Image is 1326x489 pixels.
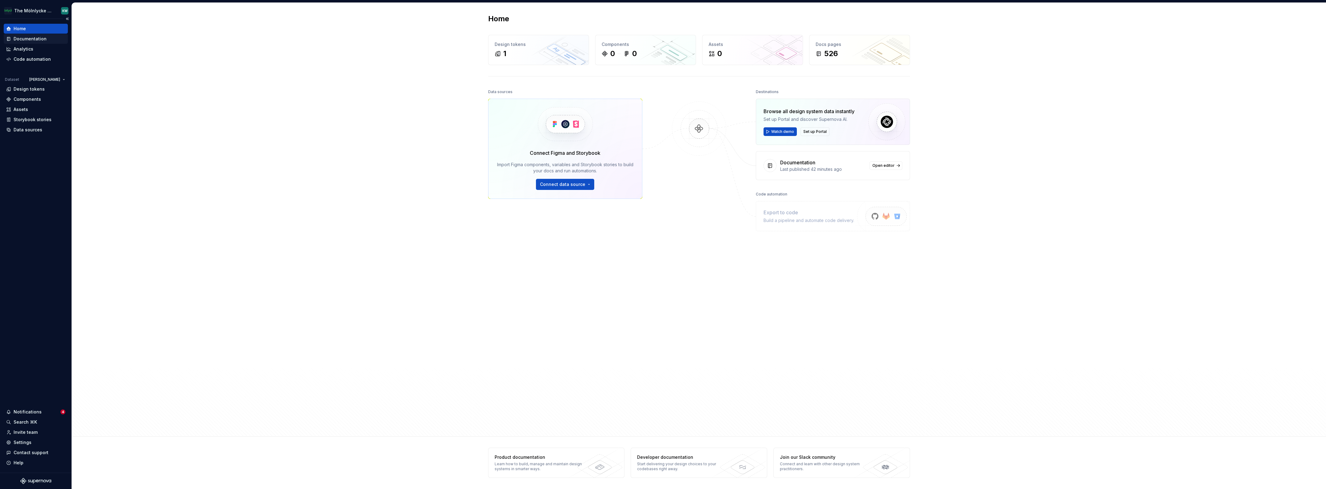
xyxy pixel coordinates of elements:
[14,429,38,435] div: Invite team
[488,88,513,96] div: Data sources
[637,462,727,471] div: Start delivering your design choices to your codebases right away.
[764,108,854,115] div: Browse all design system data instantly
[637,454,727,460] div: Developer documentation
[4,34,68,44] a: Documentation
[62,8,68,13] div: KW
[816,41,904,47] div: Docs pages
[631,448,767,478] a: Developer documentationStart delivering your design choices to your codebases right away.
[803,129,827,134] span: Set up Portal
[14,127,42,133] div: Data sources
[63,14,72,23] button: Collapse sidebar
[824,49,838,59] div: 526
[4,105,68,114] a: Assets
[773,448,910,478] a: Join our Slack communityConnect and learn with other design system practitioners.
[495,41,583,47] div: Design tokens
[4,427,68,437] a: Invite team
[4,407,68,417] button: Notifications4
[756,190,787,199] div: Code automation
[14,46,33,52] div: Analytics
[5,77,19,82] div: Dataset
[4,448,68,458] button: Contact support
[632,49,637,59] div: 0
[495,454,584,460] div: Product documentation
[764,209,854,216] div: Export to code
[14,8,54,14] div: The Mölnlycke Experience
[14,409,42,415] div: Notifications
[14,86,45,92] div: Design tokens
[756,88,779,96] div: Destinations
[4,458,68,468] button: Help
[1,4,70,17] button: The Mölnlycke ExperienceKW
[764,127,797,136] button: Watch demo
[14,117,51,123] div: Storybook stories
[497,162,633,174] div: Import Figma components, variables and Storybook stories to build your docs and run automations.
[530,149,600,157] div: Connect Figma and Storybook
[14,26,26,32] div: Home
[780,166,866,172] div: Last published 42 minutes ago
[4,54,68,64] a: Code automation
[709,41,797,47] div: Assets
[702,35,803,65] a: Assets0
[14,96,41,102] div: Components
[4,84,68,94] a: Design tokens
[771,129,794,134] span: Watch demo
[540,181,585,187] span: Connect data source
[602,41,690,47] div: Components
[801,127,830,136] button: Set up Portal
[4,438,68,447] a: Settings
[14,36,47,42] div: Documentation
[29,77,60,82] span: [PERSON_NAME]
[764,116,854,122] div: Set up Portal and discover Supernova AI.
[4,417,68,427] button: Search ⌘K
[27,75,68,84] button: [PERSON_NAME]
[503,49,506,59] div: 1
[4,94,68,104] a: Components
[488,448,625,478] a: Product documentationLearn how to build, manage and maintain design systems in smarter ways.
[717,49,722,59] div: 0
[495,462,584,471] div: Learn how to build, manage and maintain design systems in smarter ways.
[872,163,895,168] span: Open editor
[60,409,65,414] span: 4
[488,35,589,65] a: Design tokens1
[780,462,870,471] div: Connect and learn with other design system practitioners.
[764,217,854,224] div: Build a pipeline and automate code delivery.
[20,478,51,484] svg: Supernova Logo
[14,106,28,113] div: Assets
[14,419,37,425] div: Search ⌘K
[14,450,48,456] div: Contact support
[536,179,594,190] button: Connect data source
[4,7,12,14] img: 91fb9bbd-befe-470e-ae9b-8b56c3f0f44a.png
[809,35,910,65] a: Docs pages526
[4,44,68,54] a: Analytics
[595,35,696,65] a: Components00
[14,460,23,466] div: Help
[488,14,509,24] h2: Home
[4,115,68,125] a: Storybook stories
[610,49,615,59] div: 0
[14,56,51,62] div: Code automation
[780,159,815,166] div: Documentation
[780,454,870,460] div: Join our Slack community
[4,125,68,135] a: Data sources
[4,24,68,34] a: Home
[870,161,902,170] a: Open editor
[14,439,31,446] div: Settings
